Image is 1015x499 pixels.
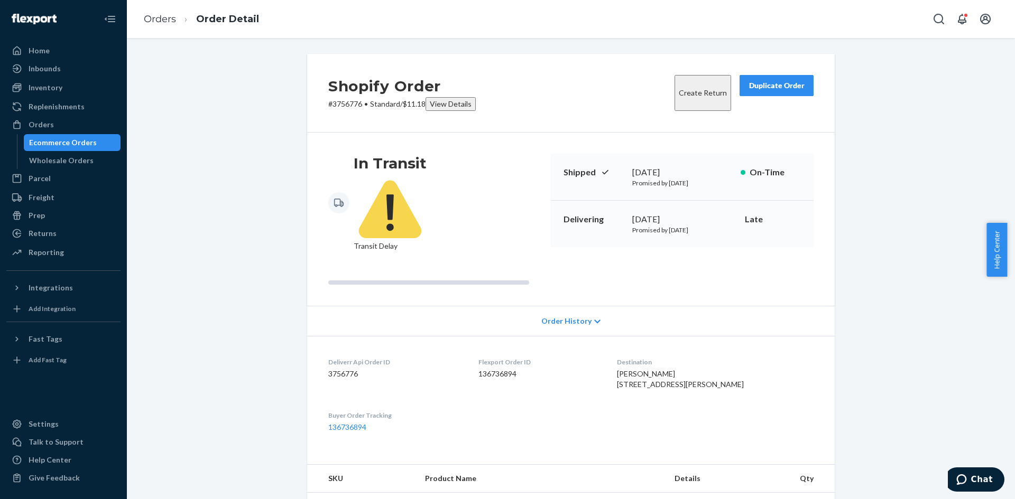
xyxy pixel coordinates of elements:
[354,154,427,173] h3: In Transit
[29,228,57,239] div: Returns
[6,352,121,369] a: Add Fast Tag
[29,137,97,148] div: Ecommerce Orders
[29,45,50,56] div: Home
[6,225,121,242] a: Returns
[749,80,805,91] div: Duplicate Order
[6,79,121,96] a: Inventory
[29,419,59,429] div: Settings
[29,192,54,203] div: Freight
[29,304,76,313] div: Add Integration
[328,369,462,379] dd: 3756776
[6,416,121,432] a: Settings
[430,99,472,109] div: View Details
[6,469,121,486] button: Give Feedback
[328,75,476,97] h2: Shopify Order
[564,166,624,178] p: Shipped
[948,467,1004,494] iframe: Opens a widget where you can chat to one of our agents
[6,451,121,468] a: Help Center
[666,465,782,493] th: Details
[632,213,732,225] div: [DATE]
[24,134,121,151] a: Ecommerce Orders
[675,75,731,111] button: Create Return
[6,279,121,296] button: Integrations
[196,13,259,25] a: Order Detail
[29,101,85,112] div: Replenishments
[478,357,601,366] dt: Flexport Order ID
[6,244,121,261] a: Reporting
[564,213,624,225] p: Delivering
[29,63,61,74] div: Inbounds
[12,14,57,24] img: Flexport logo
[6,189,121,206] a: Freight
[632,178,732,187] p: Promised by [DATE]
[6,170,121,187] a: Parcel
[6,98,121,115] a: Replenishments
[29,355,67,364] div: Add Fast Tag
[29,455,71,465] div: Help Center
[29,473,80,483] div: Give Feedback
[782,465,835,493] th: Qty
[6,331,121,347] button: Fast Tags
[426,97,476,111] button: View Details
[632,166,732,178] div: [DATE]
[328,422,366,431] a: 136736894
[632,225,732,234] p: Promised by [DATE]
[6,42,121,59] a: Home
[417,465,666,493] th: Product Name
[29,82,62,93] div: Inventory
[6,434,121,450] button: Talk to Support
[29,437,84,447] div: Talk to Support
[307,465,417,493] th: SKU
[617,357,814,366] dt: Destination
[478,369,601,379] dd: 136736894
[328,411,462,420] dt: Buyer Order Tracking
[745,213,801,225] p: Late
[952,8,973,30] button: Open notifications
[750,166,801,178] p: On-Time
[29,119,54,130] div: Orders
[135,4,267,35] ol: breadcrumbs
[29,155,94,166] div: Wholesale Orders
[29,173,51,184] div: Parcel
[29,210,45,221] div: Prep
[6,207,121,224] a: Prep
[370,99,400,108] span: Standard
[975,8,996,30] button: Open account menu
[986,223,1007,277] button: Help Center
[6,116,121,133] a: Orders
[6,300,121,317] a: Add Integration
[144,13,176,25] a: Orders
[541,316,592,326] span: Order History
[6,60,121,77] a: Inbounds
[928,8,949,30] button: Open Search Box
[364,99,368,108] span: •
[29,283,73,293] div: Integrations
[29,247,64,258] div: Reporting
[99,8,121,30] button: Close Navigation
[354,173,427,250] span: Transit Delay
[24,152,121,169] a: Wholesale Orders
[328,97,476,111] p: # 3756776 / $11.18
[740,75,814,96] button: Duplicate Order
[617,369,744,389] span: [PERSON_NAME] [STREET_ADDRESS][PERSON_NAME]
[29,334,62,344] div: Fast Tags
[328,357,462,366] dt: Deliverr Api Order ID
